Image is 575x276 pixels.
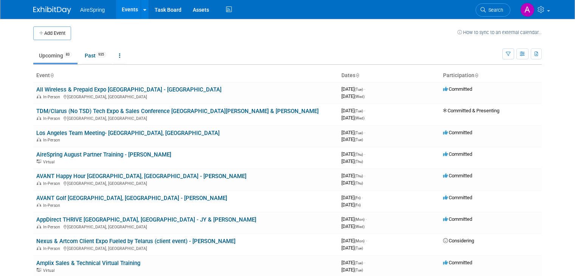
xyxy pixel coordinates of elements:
[50,72,54,78] a: Sort by Event Name
[355,87,363,91] span: (Tue)
[364,151,365,157] span: -
[355,174,363,178] span: (Thu)
[366,216,367,222] span: -
[355,239,364,243] span: (Mon)
[43,160,57,164] span: Virtual
[364,130,365,135] span: -
[364,173,365,178] span: -
[36,115,335,121] div: [GEOGRAPHIC_DATA], [GEOGRAPHIC_DATA]
[355,131,363,135] span: (Tue)
[64,52,72,57] span: 83
[43,225,62,229] span: In-Person
[355,109,363,113] span: (Tue)
[341,180,363,186] span: [DATE]
[476,3,510,17] a: Search
[443,108,499,113] span: Committed & Presenting
[36,93,335,99] div: [GEOGRAPHIC_DATA], [GEOGRAPHIC_DATA]
[443,151,472,157] span: Committed
[341,136,363,142] span: [DATE]
[36,223,335,229] div: [GEOGRAPHIC_DATA], [GEOGRAPHIC_DATA]
[443,238,474,243] span: Considering
[355,225,364,229] span: (Wed)
[355,160,363,164] span: (Thu)
[364,260,365,265] span: -
[36,130,220,136] a: Los Angeles Team Meeting- [GEOGRAPHIC_DATA], [GEOGRAPHIC_DATA]
[43,95,62,99] span: In-Person
[341,216,367,222] span: [DATE]
[37,203,41,207] img: In-Person Event
[341,195,363,200] span: [DATE]
[79,48,112,63] a: Past935
[355,95,364,99] span: (Wed)
[43,138,62,143] span: In-Person
[341,260,365,265] span: [DATE]
[443,195,472,200] span: Committed
[457,29,542,35] a: How to sync to an external calendar...
[36,151,171,158] a: AireSpring August Partner Training - [PERSON_NAME]
[443,173,472,178] span: Committed
[341,108,365,113] span: [DATE]
[341,173,365,178] span: [DATE]
[37,225,41,228] img: In-Person Event
[341,151,365,157] span: [DATE]
[355,116,364,120] span: (Wed)
[36,86,222,93] a: All Wireless & Prepaid Expo [GEOGRAPHIC_DATA] - [GEOGRAPHIC_DATA]
[43,203,62,208] span: In-Person
[33,48,77,63] a: Upcoming83
[364,108,365,113] span: -
[355,138,363,142] span: (Tue)
[37,268,41,272] img: Virtual Event
[443,86,472,92] span: Committed
[443,260,472,265] span: Committed
[341,130,365,135] span: [DATE]
[366,238,367,243] span: -
[33,69,338,82] th: Event
[341,223,364,229] span: [DATE]
[37,160,41,163] img: Virtual Event
[443,216,472,222] span: Committed
[37,95,41,98] img: In-Person Event
[443,130,472,135] span: Committed
[355,181,363,185] span: (Thu)
[80,7,105,13] span: AireSpring
[36,238,236,245] a: Nexus & Artcom Client Expo Fueled by Telarus (client event) - [PERSON_NAME]
[36,173,246,180] a: AVANT Happy Hour [GEOGRAPHIC_DATA], [GEOGRAPHIC_DATA] - [PERSON_NAME]
[338,69,440,82] th: Dates
[36,180,335,186] div: [GEOGRAPHIC_DATA], [GEOGRAPHIC_DATA]
[355,217,364,222] span: (Mon)
[355,152,363,157] span: (Thu)
[520,3,535,17] img: Angie Handal
[364,86,365,92] span: -
[96,52,106,57] span: 935
[36,108,319,115] a: TDM/Clarus (No TSD) Tech Expo & Sales Conference [GEOGRAPHIC_DATA][PERSON_NAME] & [PERSON_NAME]
[362,195,363,200] span: -
[341,267,363,273] span: [DATE]
[37,116,41,120] img: In-Person Event
[355,268,363,272] span: (Tue)
[341,115,364,121] span: [DATE]
[43,268,57,273] span: Virtual
[36,195,227,202] a: AVANT Golf [GEOGRAPHIC_DATA], [GEOGRAPHIC_DATA] - [PERSON_NAME]
[37,246,41,250] img: In-Person Event
[36,245,335,251] div: [GEOGRAPHIC_DATA], [GEOGRAPHIC_DATA]
[341,238,367,243] span: [DATE]
[440,69,542,82] th: Participation
[36,216,256,223] a: AppDirect THRIVE [GEOGRAPHIC_DATA], [GEOGRAPHIC_DATA] - JY & [PERSON_NAME]
[355,246,363,250] span: (Tue)
[355,196,361,200] span: (Fri)
[43,181,62,186] span: In-Person
[341,158,363,164] span: [DATE]
[37,138,41,141] img: In-Person Event
[355,72,359,78] a: Sort by Start Date
[341,245,363,251] span: [DATE]
[341,202,361,208] span: [DATE]
[355,203,361,207] span: (Fri)
[33,26,71,40] button: Add Event
[33,6,71,14] img: ExhibitDay
[474,72,478,78] a: Sort by Participation Type
[36,260,140,267] a: Amplix Sales & Technical Virtual Training
[37,181,41,185] img: In-Person Event
[486,7,503,13] span: Search
[43,246,62,251] span: In-Person
[341,93,364,99] span: [DATE]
